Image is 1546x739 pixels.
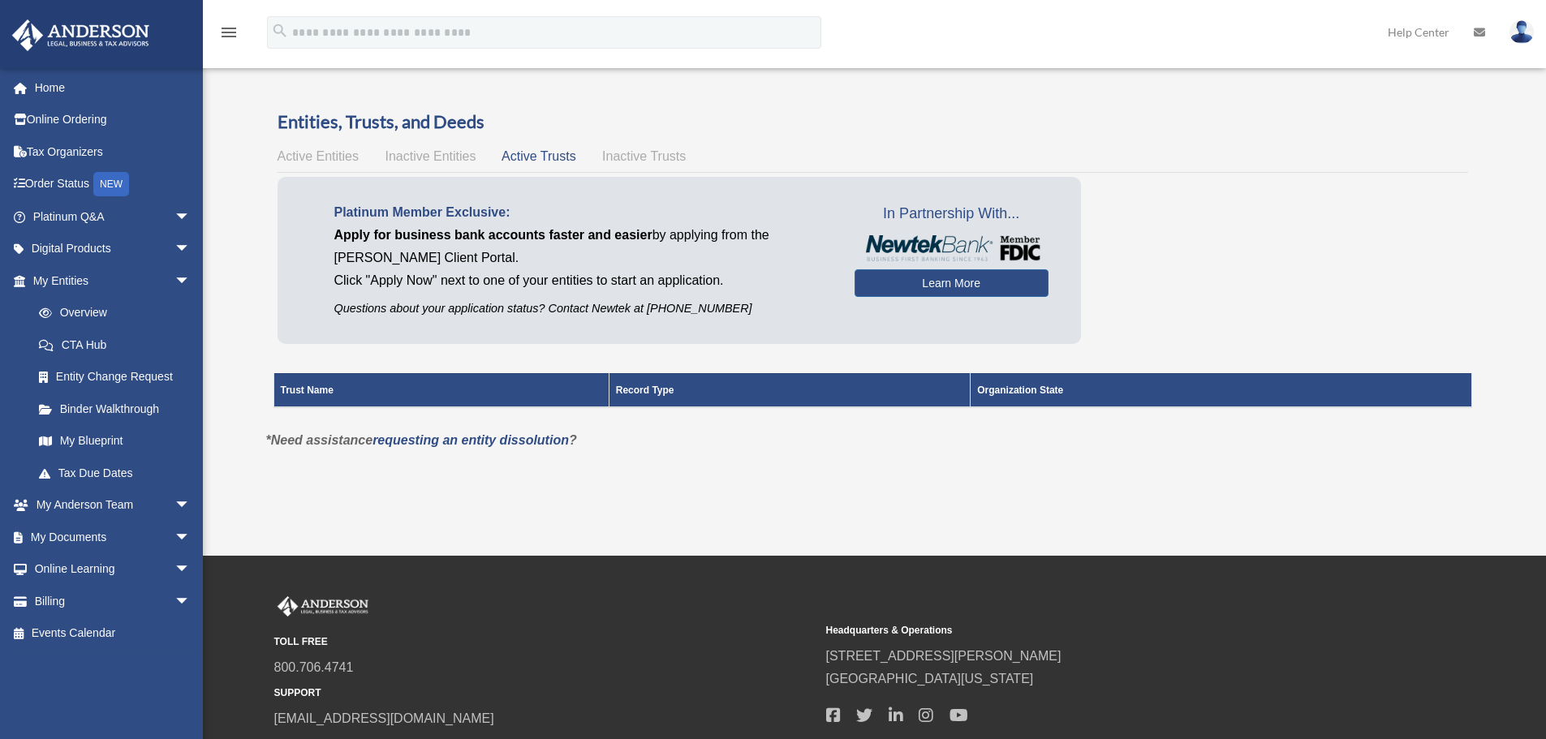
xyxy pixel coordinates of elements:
[174,521,207,554] span: arrow_drop_down
[271,22,289,40] i: search
[855,269,1049,297] a: Learn More
[855,201,1049,227] span: In Partnership With...
[278,149,359,163] span: Active Entities
[274,685,815,702] small: SUPPORT
[334,224,830,269] p: by applying from the [PERSON_NAME] Client Portal.
[11,553,215,586] a: Online Learningarrow_drop_down
[174,233,207,266] span: arrow_drop_down
[23,329,207,361] a: CTA Hub
[23,361,207,393] a: Entity Change Request
[11,489,215,522] a: My Anderson Teamarrow_drop_down
[971,373,1471,407] th: Organization State
[11,71,215,104] a: Home
[609,373,971,407] th: Record Type
[11,168,215,201] a: Order StatusNEW
[23,393,207,425] a: Binder Walkthrough
[11,233,215,265] a: Digital Productsarrow_drop_down
[278,110,1468,135] h3: Entities, Trusts, and Deeds
[23,457,207,489] a: Tax Due Dates
[266,433,577,447] em: *Need assistance ?
[602,149,686,163] span: Inactive Trusts
[334,299,830,319] p: Questions about your application status? Contact Newtek at [PHONE_NUMBER]
[385,149,476,163] span: Inactive Entities
[334,201,830,224] p: Platinum Member Exclusive:
[863,235,1040,261] img: NewtekBankLogoSM.png
[826,622,1367,639] small: Headquarters & Operations
[273,373,609,407] th: Trust Name
[174,585,207,618] span: arrow_drop_down
[334,269,830,292] p: Click "Apply Now" next to one of your entities to start an application.
[274,596,372,617] img: Anderson Advisors Platinum Portal
[334,228,652,242] span: Apply for business bank accounts faster and easier
[219,23,239,42] i: menu
[93,172,129,196] div: NEW
[826,649,1062,663] a: [STREET_ADDRESS][PERSON_NAME]
[23,425,207,458] a: My Blueprint
[174,264,207,298] span: arrow_drop_down
[11,135,215,168] a: Tax Organizers
[174,200,207,234] span: arrow_drop_down
[1509,20,1534,44] img: User Pic
[274,660,354,674] a: 800.706.4741
[274,711,494,725] a: [EMAIL_ADDRESS][DOMAIN_NAME]
[373,433,569,447] a: requesting an entity dissolution
[11,585,215,617] a: Billingarrow_drop_down
[11,617,215,650] a: Events Calendar
[11,200,215,233] a: Platinum Q&Aarrow_drop_down
[826,672,1034,685] a: [GEOGRAPHIC_DATA][US_STATE]
[11,521,215,553] a: My Documentsarrow_drop_down
[11,104,215,136] a: Online Ordering
[219,28,239,42] a: menu
[174,553,207,586] span: arrow_drop_down
[174,489,207,522] span: arrow_drop_down
[23,297,199,329] a: Overview
[11,264,207,297] a: My Entitiesarrow_drop_down
[7,19,154,51] img: Anderson Advisors Platinum Portal
[274,634,815,651] small: TOLL FREE
[502,149,576,163] span: Active Trusts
